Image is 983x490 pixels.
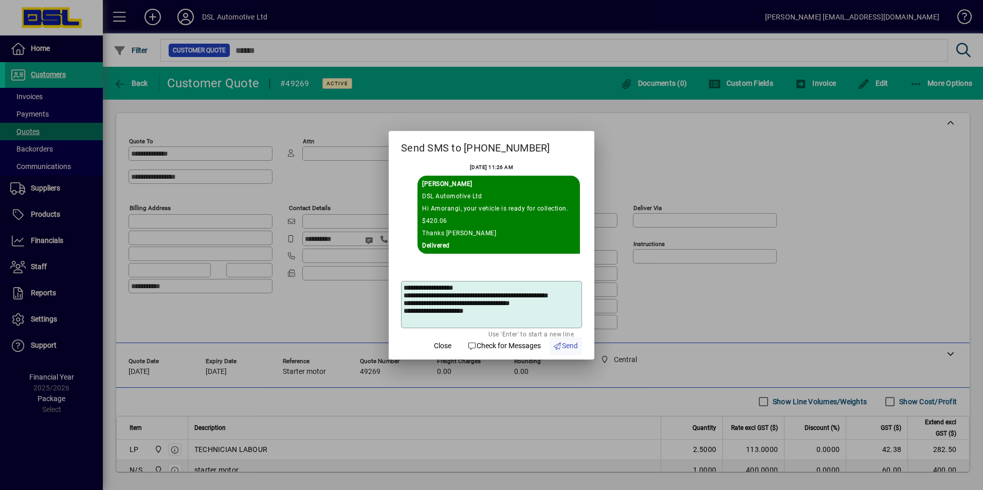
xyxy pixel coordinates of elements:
[426,337,459,355] button: Close
[553,341,578,351] span: Send
[549,337,582,355] button: Send
[488,328,574,340] mat-hint: Use 'Enter' to start a new line
[422,239,575,252] div: Delivered
[463,337,545,355] button: Check for Messages
[389,131,594,161] h2: Send SMS to [PHONE_NUMBER]
[467,341,541,351] span: Check for Messages
[422,178,575,190] div: Sent By
[470,161,514,174] div: [DATE] 11:26 AM
[422,190,575,239] div: DSL Automotive Ltd Hi Amorangi, your vehicle is ready for collection. $420.06 Thanks [PERSON_NAME]
[434,341,451,351] span: Close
